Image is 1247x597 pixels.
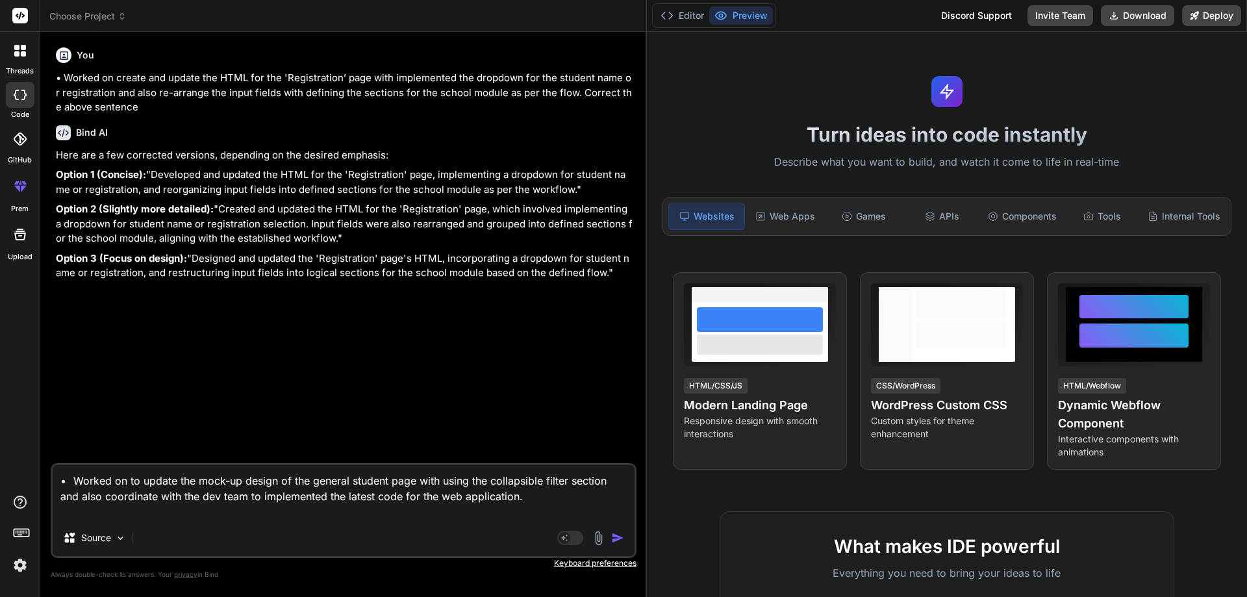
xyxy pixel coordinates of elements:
[1058,433,1210,459] p: Interactive components with animations
[826,203,901,230] div: Games
[904,203,979,230] div: APIs
[611,531,624,544] img: icon
[81,531,111,544] p: Source
[684,396,836,414] h4: Modern Landing Page
[655,154,1239,171] p: Describe what you want to build, and watch it come to life in real-time
[56,251,634,281] p: "Designed and updated the 'Registration' page's HTML, incorporating a dropdown for student name o...
[174,570,197,578] span: privacy
[1142,203,1226,230] div: Internal Tools
[8,251,32,262] label: Upload
[1058,378,1126,394] div: HTML/Webflow
[56,168,634,197] p: "Developed and updated the HTML for the 'Registration' page, implementing a dropdown for student ...
[56,252,187,264] strong: Option 3 (Focus on design):
[1182,5,1241,26] button: Deploy
[56,203,214,215] strong: Option 2 (Slightly more detailed):
[871,378,940,394] div: CSS/WordPress
[983,203,1062,230] div: Components
[709,6,773,25] button: Preview
[49,10,127,23] span: Choose Project
[684,378,748,394] div: HTML/CSS/JS
[591,531,606,546] img: attachment
[9,554,31,576] img: settings
[871,396,1023,414] h4: WordPress Custom CSS
[115,533,126,544] img: Pick Models
[684,414,836,440] p: Responsive design with smooth interactions
[1027,5,1093,26] button: Invite Team
[11,203,29,214] label: prem
[8,155,32,166] label: GitHub
[668,203,745,230] div: Websites
[871,414,1023,440] p: Custom styles for theme enhancement
[1058,396,1210,433] h4: Dynamic Webflow Component
[933,5,1020,26] div: Discord Support
[748,203,823,230] div: Web Apps
[6,66,34,77] label: threads
[76,126,108,139] h6: Bind AI
[655,6,709,25] button: Editor
[655,123,1239,146] h1: Turn ideas into code instantly
[56,168,146,181] strong: Option 1 (Concise):
[1101,5,1174,26] button: Download
[741,565,1153,581] p: Everything you need to bring your ideas to life
[11,109,29,120] label: code
[741,533,1153,560] h2: What makes IDE powerful
[51,558,636,568] p: Keyboard preferences
[51,568,636,581] p: Always double-check its answers. Your in Bind
[56,71,634,115] p: • Worked on create and update the HTML for the 'Registration’ page with implemented the dropdown ...
[53,465,635,520] textarea: • Worked on to update the mock-up design of the general student page with using the collapsible f...
[77,49,94,62] h6: You
[1064,203,1140,230] div: Tools
[56,148,634,163] p: Here are a few corrected versions, depending on the desired emphasis:
[56,202,634,246] p: "Created and updated the HTML for the 'Registration' page, which involved implementing a dropdown...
